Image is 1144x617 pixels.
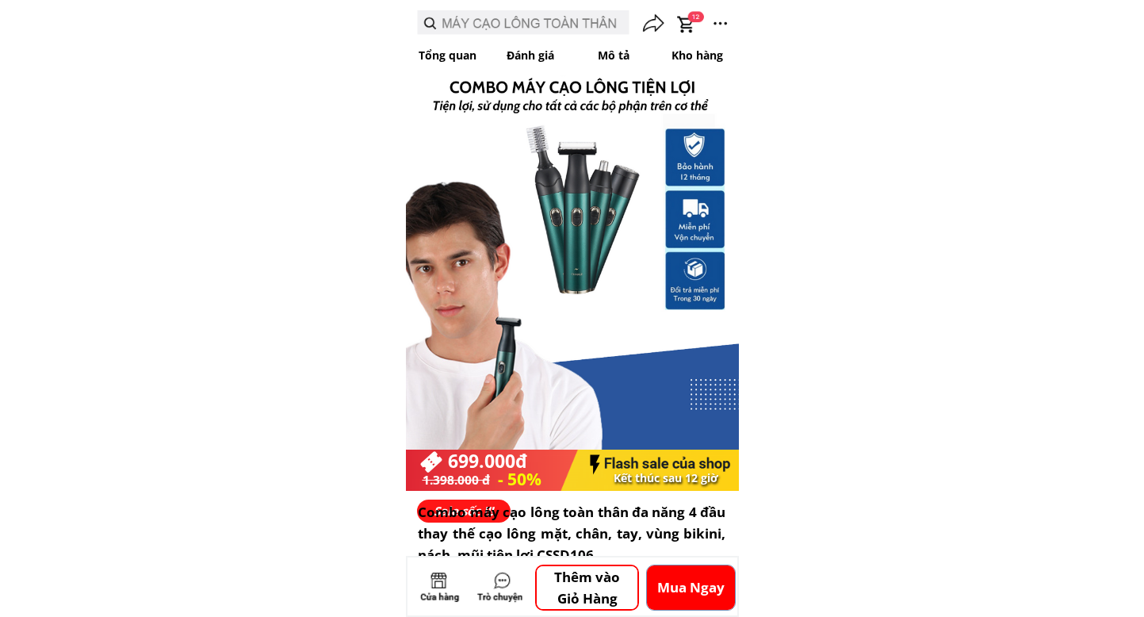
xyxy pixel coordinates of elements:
p: Kho hàng [656,40,739,71]
h3: Combo máy cạo lông toàn thân đa năng 4 đầu thay thế cạo lông mặt, chân, tay, vùng bikini, nách, m... [418,501,725,566]
div: 699.000đ [448,446,530,476]
div: - 50% [498,466,545,493]
p: Mua Ngay [647,565,735,610]
p: Sale sốc !!! [417,500,510,523]
p: Tổng quan [406,40,489,71]
p: Thêm vào Giỏ Hàng [537,566,637,609]
p: Mô tả [572,40,656,71]
div: Kết thúc sau 12 giờ [614,469,721,487]
p: Đánh giá [489,40,572,71]
div: 1.398.000 đ [423,470,493,490]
